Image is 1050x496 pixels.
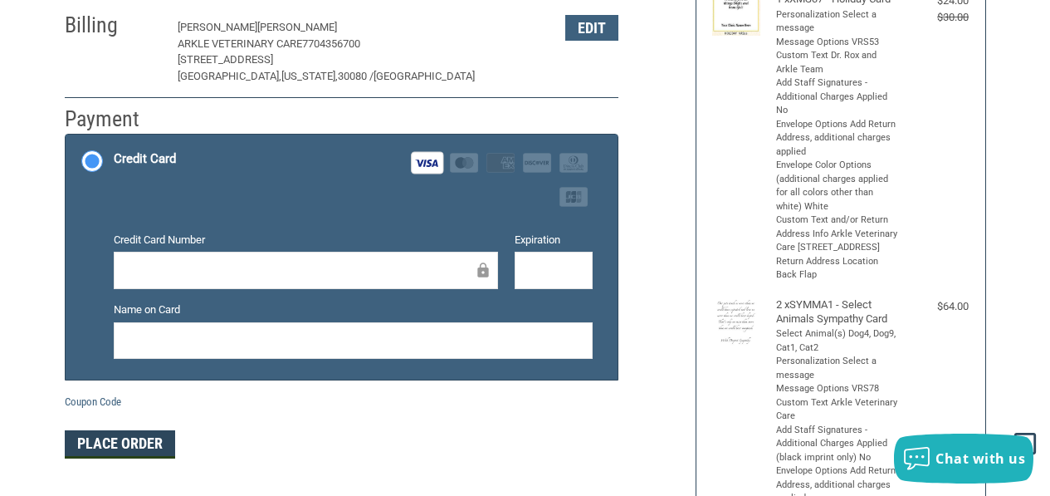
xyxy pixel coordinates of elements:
[905,298,969,315] div: $64.00
[281,70,338,82] span: [US_STATE],
[178,37,302,50] span: Arkle Veterinary Care
[65,106,162,133] h2: Payment
[776,159,901,214] li: Envelope Color Options (additional charges applied for all colors other than white) White
[338,70,374,82] span: 30080 /
[776,355,901,382] li: Personalization Select a message
[565,15,618,41] button: Edit
[776,214,901,255] li: Custom Text and/or Return Address Info Arkle Veterinary Care [STREET_ADDRESS]
[776,49,901,76] li: Custom Text Dr. Rox and Arkle Team
[776,76,901,118] li: Add Staff Signatures - Additional Charges Applied No
[776,396,901,424] li: Custom Text Arkle Veterinary Care
[65,395,121,408] a: Coupon Code
[894,434,1033,484] button: Chat with us
[178,53,273,66] span: [STREET_ADDRESS]
[178,21,257,33] span: [PERSON_NAME]
[114,302,593,318] label: Name on Card
[776,382,901,396] li: Message Options VRS78
[776,118,901,160] li: Envelope Options Add Return Address, additional charges applied
[776,424,901,465] li: Add Staff Signatures - Additional Charges Applied (black imprint only) No
[302,37,360,50] span: 7704356700
[776,36,901,50] li: Message Options VRS53
[776,298,901,326] h4: 2 x SYMMA1 - Select Animals Sympathy Card
[114,145,176,173] div: Credit Card
[65,430,175,459] button: Place Order
[905,9,969,26] div: $30.00
[515,232,593,248] label: Expiration
[178,70,281,82] span: [GEOGRAPHIC_DATA],
[114,232,498,248] label: Credit Card Number
[776,8,901,36] li: Personalization Select a message
[776,327,901,355] li: Select Animal(s) Dog4, Dog9, Cat1, Cat2
[257,21,337,33] span: [PERSON_NAME]
[776,255,901,282] li: Return Address Location Back Flap
[935,449,1025,468] span: Chat with us
[65,12,162,39] h2: Billing
[374,70,475,82] span: [GEOGRAPHIC_DATA]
